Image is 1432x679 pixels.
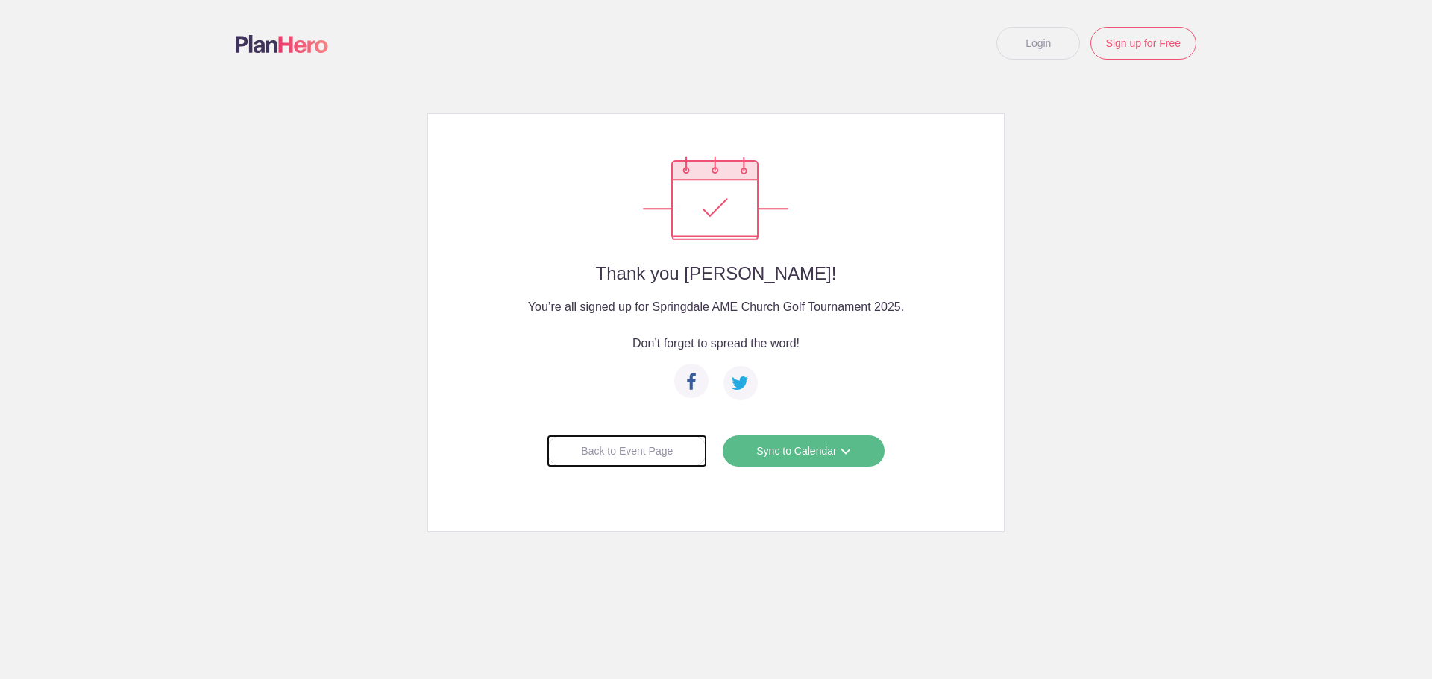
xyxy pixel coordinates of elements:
[458,335,973,353] h4: Don’t forget to spread the word!
[687,373,696,390] img: Facebook blue icon
[643,156,788,240] img: Success confirmation
[458,298,973,316] h4: You’re all signed up for Springdale AME Church Golf Tournament 2025.
[458,264,973,283] h2: Thank you [PERSON_NAME]!
[236,35,328,53] img: Logo main planhero
[996,27,1080,60] a: Login
[732,376,749,390] img: Twitter blue icon
[1090,27,1196,60] a: Sign up for Free
[722,435,885,467] a: Sync to Calendar
[547,435,707,467] a: Back to Event Page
